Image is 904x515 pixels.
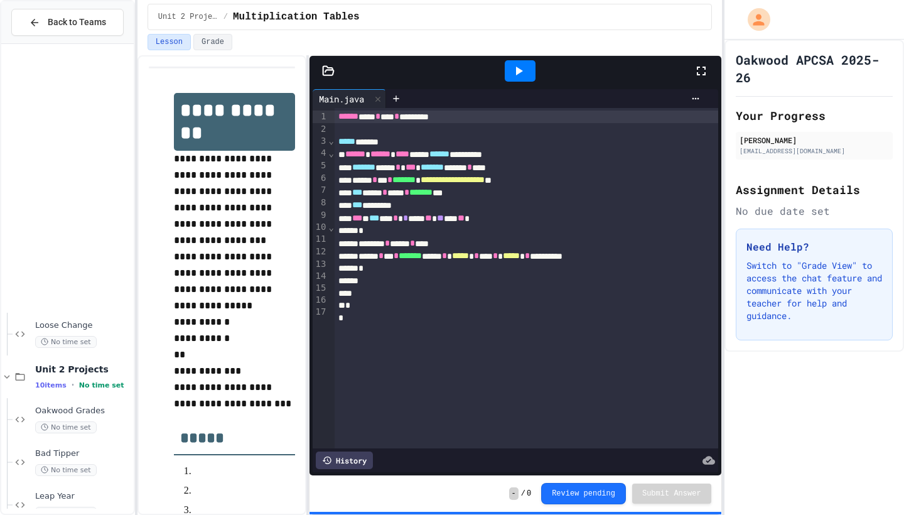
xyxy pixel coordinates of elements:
[509,487,519,500] span: -
[527,489,531,499] span: 0
[800,410,891,463] iframe: chat widget
[851,465,891,502] iframe: chat widget
[72,380,74,390] span: •
[35,421,97,433] span: No time set
[313,233,328,246] div: 11
[35,448,131,459] span: Bad Tipper
[313,184,328,197] div: 7
[313,89,386,108] div: Main.java
[313,258,328,270] div: 13
[48,16,106,29] span: Back to Teams
[313,197,328,209] div: 8
[35,406,131,416] span: Oakwood Grades
[313,209,328,222] div: 9
[193,34,232,50] button: Grade
[642,489,701,499] span: Submit Answer
[35,336,97,348] span: No time set
[521,489,525,499] span: /
[313,282,328,294] div: 15
[328,136,334,146] span: Fold line
[313,221,328,233] div: 10
[740,146,889,156] div: [EMAIL_ADDRESS][DOMAIN_NAME]
[313,270,328,282] div: 14
[233,9,360,24] span: Multiplication Tables
[746,259,882,322] p: Switch to "Grade View" to access the chat feature and communicate with your teacher for help and ...
[313,172,328,185] div: 6
[328,222,334,232] span: Fold line
[313,147,328,160] div: 4
[223,12,228,22] span: /
[632,484,711,504] button: Submit Answer
[328,148,334,158] span: Fold line
[736,203,893,219] div: No due date set
[736,51,893,86] h1: Oakwood APCSA 2025-26
[316,452,373,469] div: History
[35,320,131,331] span: Loose Change
[35,491,131,502] span: Leap Year
[746,239,882,254] h3: Need Help?
[313,160,328,172] div: 5
[734,5,773,34] div: My Account
[313,111,328,123] div: 1
[313,92,370,106] div: Main.java
[35,464,97,476] span: No time set
[313,306,328,318] div: 17
[736,181,893,198] h2: Assignment Details
[313,123,328,135] div: 2
[313,135,328,148] div: 3
[740,134,889,146] div: [PERSON_NAME]
[35,364,131,375] span: Unit 2 Projects
[541,483,626,504] button: Review pending
[158,12,218,22] span: Unit 2 Projects
[313,294,328,306] div: 16
[35,381,67,389] span: 10 items
[79,381,124,389] span: No time set
[736,107,893,124] h2: Your Progress
[148,34,191,50] button: Lesson
[313,246,328,258] div: 12
[11,9,124,36] button: Back to Teams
